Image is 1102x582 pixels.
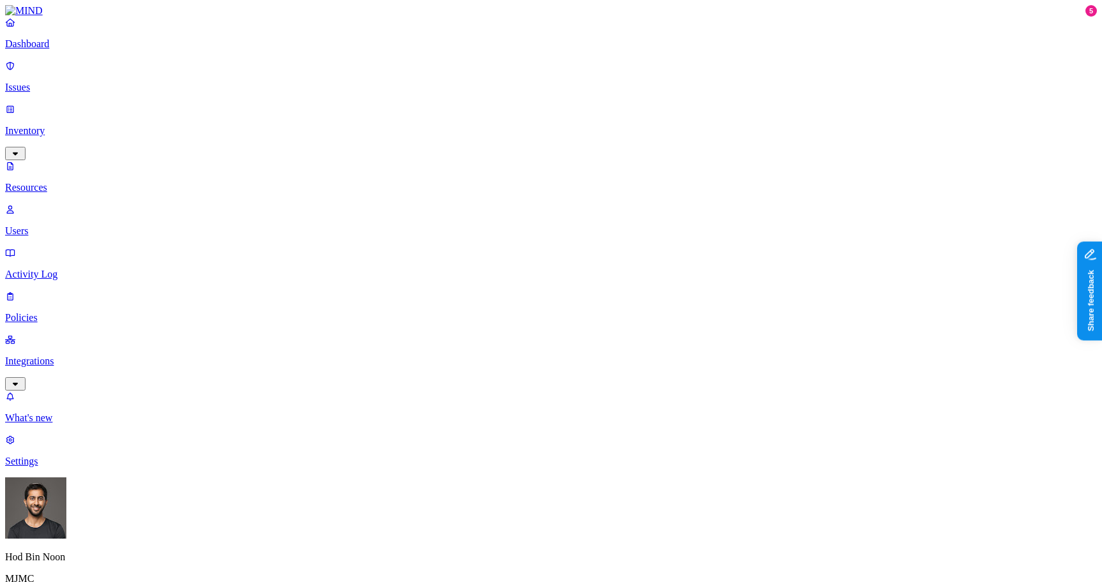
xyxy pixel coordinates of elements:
p: Settings [5,456,1097,467]
div: 5 [1085,5,1097,17]
p: Dashboard [5,38,1097,50]
img: Hod Bin Noon [5,477,66,539]
p: Activity Log [5,269,1097,280]
a: Settings [5,434,1097,467]
p: Resources [5,182,1097,193]
p: Policies [5,312,1097,324]
a: Users [5,204,1097,237]
p: Inventory [5,125,1097,137]
a: What's new [5,391,1097,424]
a: MIND [5,5,1097,17]
p: Issues [5,82,1097,93]
a: Inventory [5,103,1097,158]
p: What's new [5,412,1097,424]
img: MIND [5,5,43,17]
a: Activity Log [5,247,1097,280]
p: Hod Bin Noon [5,551,1097,563]
a: Integrations [5,334,1097,389]
p: Users [5,225,1097,237]
a: Dashboard [5,17,1097,50]
a: Issues [5,60,1097,93]
p: Integrations [5,355,1097,367]
a: Resources [5,160,1097,193]
a: Policies [5,290,1097,324]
